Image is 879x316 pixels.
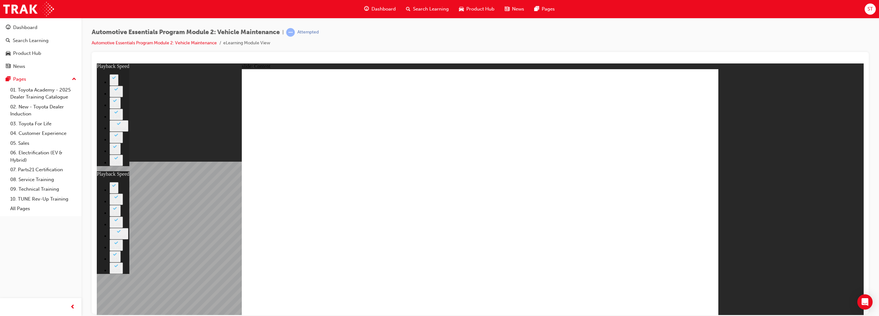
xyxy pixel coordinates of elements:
[8,85,79,102] a: 01. Toyota Academy - 2025 Dealer Training Catalogue
[70,303,75,311] span: prev-icon
[3,22,79,33] a: Dashboard
[364,5,369,13] span: guage-icon
[8,138,79,148] a: 05. Sales
[8,148,79,165] a: 06. Electrification (EV & Hybrid)
[500,3,529,16] a: news-iconNews
[406,5,410,13] span: search-icon
[3,2,54,16] img: Trak
[3,61,79,72] a: News
[8,102,79,119] a: 02. New - Toyota Dealer Induction
[371,5,396,13] span: Dashboard
[512,5,524,13] span: News
[466,5,494,13] span: Product Hub
[13,37,49,44] div: Search Learning
[6,38,10,44] span: search-icon
[529,3,560,16] a: pages-iconPages
[8,129,79,138] a: 04. Customer Experience
[8,175,79,185] a: 08. Service Training
[92,40,217,46] a: Automotive Essentials Program Module 2: Vehicle Maintenance
[857,294,873,310] div: Open Intercom Messenger
[297,29,319,35] div: Attempted
[72,75,76,84] span: up-icon
[868,5,873,13] span: ST
[3,48,79,59] a: Product Hub
[13,50,41,57] div: Product Hub
[865,4,876,15] button: ST
[8,184,79,194] a: 09. Technical Training
[359,3,401,16] a: guage-iconDashboard
[6,51,11,56] span: car-icon
[282,29,284,36] span: |
[6,64,11,70] span: news-icon
[8,165,79,175] a: 07. Parts21 Certification
[3,20,79,73] button: DashboardSearch LearningProduct HubNews
[534,5,539,13] span: pages-icon
[286,28,295,37] span: learningRecordVerb_ATTEMPT-icon
[3,73,79,85] button: Pages
[3,35,79,47] a: Search Learning
[223,40,270,47] li: eLearning Module View
[8,194,79,204] a: 10. TUNE Rev-Up Training
[6,77,11,82] span: pages-icon
[413,5,449,13] span: Search Learning
[454,3,500,16] a: car-iconProduct Hub
[459,5,464,13] span: car-icon
[542,5,555,13] span: Pages
[8,204,79,214] a: All Pages
[92,29,280,36] span: Automotive Essentials Program Module 2: Vehicle Maintenance
[401,3,454,16] a: search-iconSearch Learning
[13,76,26,83] div: Pages
[8,119,79,129] a: 03. Toyota For Life
[13,24,37,31] div: Dashboard
[6,25,11,31] span: guage-icon
[505,5,509,13] span: news-icon
[13,63,25,70] div: News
